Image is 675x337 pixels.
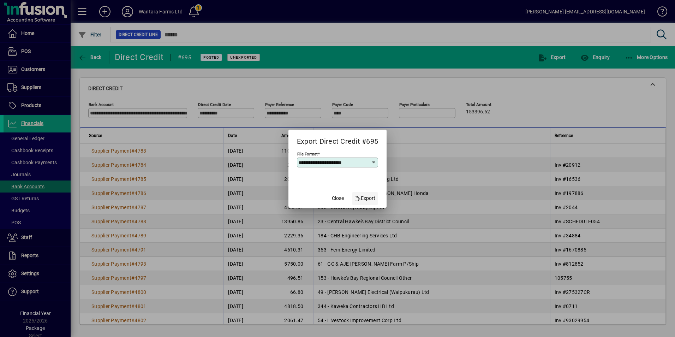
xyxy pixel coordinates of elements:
[297,151,318,156] mat-label: File Format
[352,192,378,205] button: Export
[332,195,344,202] span: Close
[355,195,376,202] span: Export
[327,192,349,205] button: Close
[288,130,387,150] h2: Export Direct Credit #695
